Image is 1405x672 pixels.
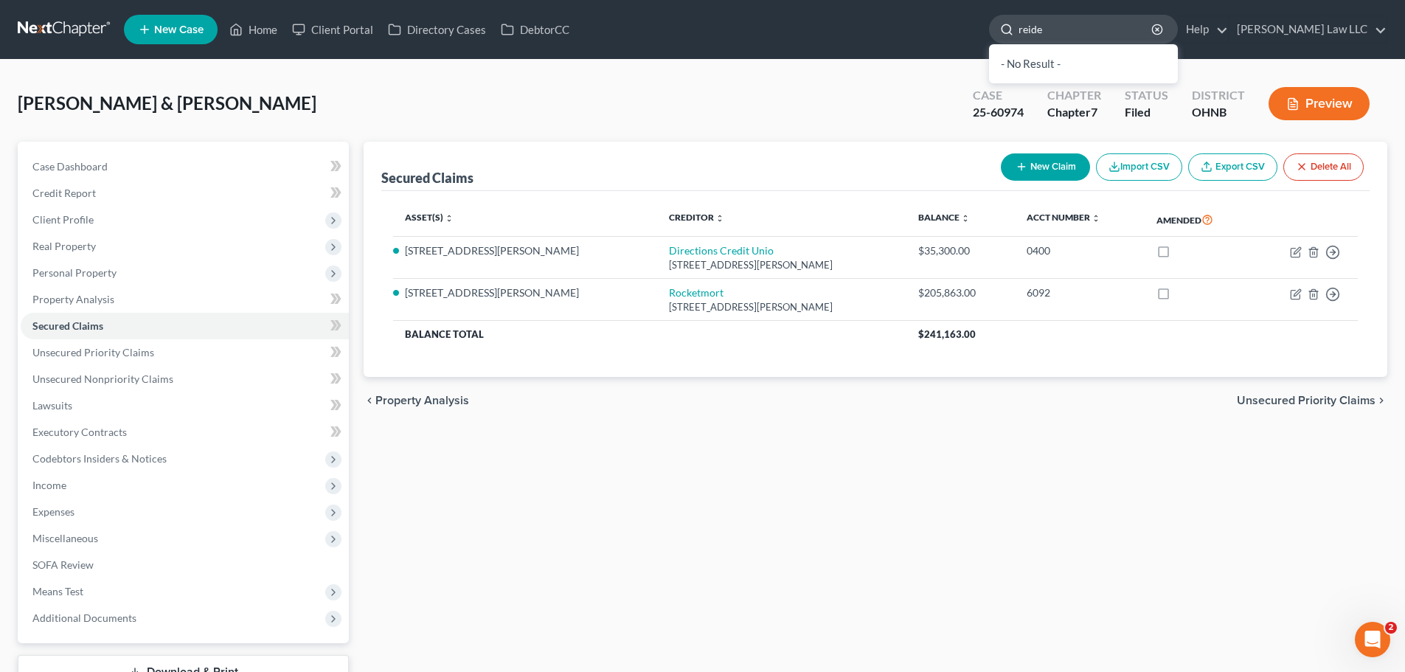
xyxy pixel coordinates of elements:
span: [PERSON_NAME] & [PERSON_NAME] [18,92,316,114]
a: Directory Cases [381,16,493,43]
span: Property Analysis [32,293,114,305]
i: unfold_more [445,214,454,223]
a: Directions Credit Unio [669,244,774,257]
a: Client Portal [285,16,381,43]
span: Case Dashboard [32,160,108,173]
span: Executory Contracts [32,426,127,438]
div: 6092 [1027,285,1133,300]
div: Filed [1125,104,1168,121]
i: unfold_more [1092,214,1100,223]
a: Home [222,16,285,43]
button: Import CSV [1096,153,1182,181]
div: [STREET_ADDRESS][PERSON_NAME] [669,258,895,272]
a: Executory Contracts [21,419,349,446]
th: Amended [1145,203,1252,237]
span: Secured Claims [32,319,103,332]
span: Unsecured Nonpriority Claims [32,373,173,385]
span: SOFA Review [32,558,94,571]
i: chevron_left [364,395,375,406]
button: chevron_left Property Analysis [364,395,469,406]
span: Miscellaneous [32,532,98,544]
div: $35,300.00 [918,243,1003,258]
span: 2 [1385,622,1397,634]
span: Expenses [32,505,74,518]
i: chevron_right [1375,395,1387,406]
a: Creditor unfold_more [669,212,724,223]
div: 0400 [1027,243,1133,258]
div: Status [1125,87,1168,104]
span: Real Property [32,240,96,252]
a: Help [1179,16,1228,43]
div: OHNB [1192,104,1245,121]
div: $205,863.00 [918,285,1003,300]
a: SOFA Review [21,552,349,578]
button: New Claim [1001,153,1090,181]
button: Unsecured Priority Claims chevron_right [1237,395,1387,406]
li: [STREET_ADDRESS][PERSON_NAME] [405,243,645,258]
div: Secured Claims [381,169,473,187]
div: Chapter [1047,87,1101,104]
span: Property Analysis [375,395,469,406]
div: Case [973,87,1024,104]
span: Lawsuits [32,399,72,412]
div: Chapter [1047,104,1101,121]
span: New Case [154,24,204,35]
button: Delete All [1283,153,1364,181]
button: Preview [1269,87,1370,120]
a: Secured Claims [21,313,349,339]
a: Case Dashboard [21,153,349,180]
span: Unsecured Priority Claims [32,346,154,358]
span: Credit Report [32,187,96,199]
a: Balance unfold_more [918,212,970,223]
span: Income [32,479,66,491]
li: [STREET_ADDRESS][PERSON_NAME] [405,285,645,300]
input: Search by name... [1019,15,1154,43]
i: unfold_more [961,214,970,223]
a: [PERSON_NAME] Law LLC [1229,16,1387,43]
div: - No Result - [989,44,1178,83]
span: $241,163.00 [918,328,976,340]
span: Unsecured Priority Claims [1237,395,1375,406]
div: [STREET_ADDRESS][PERSON_NAME] [669,300,895,314]
a: Credit Report [21,180,349,207]
a: Export CSV [1188,153,1277,181]
iframe: Intercom live chat [1355,622,1390,657]
th: Balance Total [393,321,906,347]
span: 7 [1091,105,1097,119]
span: Client Profile [32,213,94,226]
i: unfold_more [715,214,724,223]
a: Unsecured Priority Claims [21,339,349,366]
div: District [1192,87,1245,104]
span: Additional Documents [32,612,136,624]
div: 25-60974 [973,104,1024,121]
a: Asset(s) unfold_more [405,212,454,223]
span: Codebtors Insiders & Notices [32,452,167,465]
span: Means Test [32,585,83,597]
a: Lawsuits [21,392,349,419]
span: Personal Property [32,266,117,279]
a: DebtorCC [493,16,577,43]
a: Rocketmort [669,286,724,299]
a: Unsecured Nonpriority Claims [21,366,349,392]
a: Property Analysis [21,286,349,313]
a: Acct Number unfold_more [1027,212,1100,223]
